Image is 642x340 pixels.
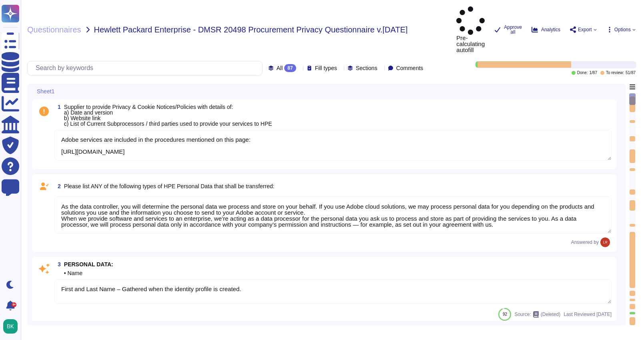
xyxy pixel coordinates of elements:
[541,27,560,32] span: Analytics
[64,270,82,276] span: • Name
[514,311,560,318] span: Source:
[504,25,522,34] span: Approve all
[532,26,560,33] button: Analytics
[64,183,275,189] span: Please list ANY of the following types of HPE Personal Data that shall be transferred:
[54,262,61,267] span: 3
[600,237,610,247] img: user
[64,104,272,127] span: Supplier to provide Privacy & Cookie Notices/Policies with details of: a) Date and version b) Web...
[27,26,81,34] span: Questionnaires
[54,104,61,110] span: 1
[589,71,597,75] span: 1 / 87
[54,279,612,304] textarea: First and Last Name – Gathered when the identity profile is created.
[606,71,624,75] span: To review:
[614,27,631,32] span: Options
[456,6,485,53] span: Pre-calculating autofill
[54,130,612,161] textarea: Adobe services are included in the procedures mentioned on this page: [URL][DOMAIN_NAME]
[32,61,262,75] input: Search by keywords
[37,89,54,94] span: Sheet1
[578,27,592,32] span: Export
[356,65,377,71] span: Sections
[577,71,588,75] span: Done:
[626,71,636,75] span: 51 / 87
[2,318,23,335] button: user
[571,240,599,245] span: Answered by
[3,319,18,334] img: user
[315,65,337,71] span: Fill types
[494,25,522,34] button: Approve all
[12,302,16,307] div: 9+
[64,261,113,268] span: PERSONAL DATA:
[277,65,283,71] span: All
[54,183,61,189] span: 2
[54,197,612,233] textarea: As the data controller, you will determine the personal data we process and store on your behalf....
[503,312,507,316] span: 92
[396,65,423,71] span: Comments
[284,64,296,72] div: 87
[564,312,612,317] span: Last Reviewed [DATE]
[94,26,408,34] span: Hewlett Packard Enterprise - DMSR 20498 Procurement Privacy Questionnaire v.[DATE]
[541,312,560,317] span: (Deleted)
